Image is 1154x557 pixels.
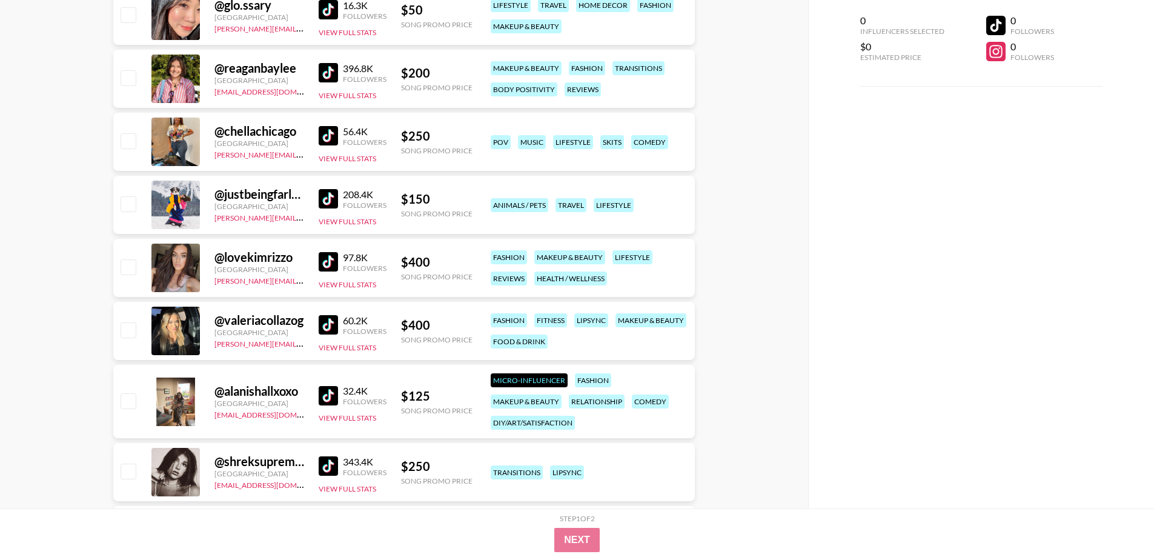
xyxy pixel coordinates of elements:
div: [GEOGRAPHIC_DATA] [214,13,304,22]
div: Song Promo Price [401,272,473,281]
div: transitions [491,465,543,479]
img: TikTok [319,252,338,272]
div: [GEOGRAPHIC_DATA] [214,399,304,408]
a: [PERSON_NAME][EMAIL_ADDRESS][DOMAIN_NAME] [214,337,394,349]
div: fashion [491,250,527,264]
div: 0 [1010,15,1054,27]
div: Followers [343,397,386,406]
div: [GEOGRAPHIC_DATA] [214,265,304,274]
a: [EMAIL_ADDRESS][DOMAIN_NAME] [214,85,336,96]
div: health / wellness [534,272,607,285]
div: transitions [612,61,665,75]
div: $ 125 [401,389,473,404]
div: 396.8K [343,62,386,75]
div: 0 [1010,41,1054,53]
div: Song Promo Price [401,406,473,415]
div: Followers [343,201,386,210]
div: pov [491,135,511,149]
div: lipsync [550,465,584,479]
div: Followers [343,264,386,273]
div: Followers [1010,53,1054,62]
a: [PERSON_NAME][EMAIL_ADDRESS][DOMAIN_NAME] [214,148,394,159]
div: animals / pets [491,198,548,212]
div: reviews [491,272,527,285]
img: TikTok [319,63,338,82]
button: View Full Stats [319,413,376,422]
div: fashion [491,313,527,327]
div: @ alanishallxoxo [214,384,304,399]
div: lifestyle [553,135,593,149]
div: 208.4K [343,188,386,201]
div: 56.4K [343,125,386,138]
div: skits [600,135,624,149]
div: Followers [343,75,386,84]
div: [GEOGRAPHIC_DATA] [214,328,304,337]
div: Followers [1010,27,1054,36]
div: @ valeriacollazog [214,313,304,328]
div: Song Promo Price [401,20,473,29]
div: Influencers Selected [860,27,944,36]
div: lifestyle [594,198,634,212]
button: View Full Stats [319,343,376,352]
button: View Full Stats [319,484,376,493]
div: Song Promo Price [401,83,473,92]
div: $ 250 [401,459,473,474]
div: @ shreksupremacy [214,454,304,469]
div: $ 200 [401,65,473,81]
div: Song Promo Price [401,209,473,218]
div: 60.2K [343,315,386,327]
div: fashion [575,373,611,387]
div: $0 [860,41,944,53]
img: TikTok [319,456,338,476]
div: [GEOGRAPHIC_DATA] [214,139,304,148]
div: $ 150 [401,192,473,207]
div: $ 250 [401,128,473,144]
a: [PERSON_NAME][EMAIL_ADDRESS][DOMAIN_NAME] [214,274,394,285]
div: reviews [565,82,601,96]
div: food & drink [491,335,548,349]
div: makeup & beauty [534,250,605,264]
div: 32.4K [343,385,386,397]
div: @ lovekimrizzo [214,250,304,265]
div: @ chellachicago [214,124,304,139]
a: [EMAIL_ADDRESS][DOMAIN_NAME] [214,408,336,419]
div: Song Promo Price [401,335,473,344]
div: Followers [343,327,386,336]
div: $ 400 [401,318,473,333]
div: lipsync [574,313,608,327]
div: fitness [534,313,567,327]
div: Followers [343,12,386,21]
div: 97.8K [343,252,386,264]
div: Song Promo Price [401,146,473,155]
div: @ justbeingfarley [214,187,304,202]
div: lifestyle [612,250,652,264]
div: [GEOGRAPHIC_DATA] [214,202,304,211]
div: @ reaganbaylee [214,61,304,76]
img: TikTok [319,189,338,208]
div: [GEOGRAPHIC_DATA] [214,469,304,478]
div: fashion [569,61,605,75]
a: [PERSON_NAME][EMAIL_ADDRESS][DOMAIN_NAME] [214,211,394,222]
div: makeup & beauty [491,19,562,33]
img: TikTok [319,126,338,145]
button: View Full Stats [319,154,376,163]
div: Step 1 of 2 [560,514,595,523]
div: makeup & beauty [491,61,562,75]
div: Song Promo Price [401,476,473,485]
a: [PERSON_NAME][EMAIL_ADDRESS][PERSON_NAME][DOMAIN_NAME] [214,22,451,33]
button: View Full Stats [319,217,376,226]
div: $ 400 [401,255,473,270]
div: travel [555,198,586,212]
div: diy/art/satisfaction [491,416,575,430]
div: makeup & beauty [615,313,686,327]
button: View Full Stats [319,91,376,100]
div: makeup & beauty [491,395,562,409]
div: Micro-Influencer [491,373,568,387]
div: relationship [569,395,625,409]
div: Estimated Price [860,53,944,62]
img: TikTok [319,315,338,335]
button: View Full Stats [319,280,376,289]
div: [GEOGRAPHIC_DATA] [214,76,304,85]
div: body positivity [491,82,557,96]
button: Next [554,528,600,552]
